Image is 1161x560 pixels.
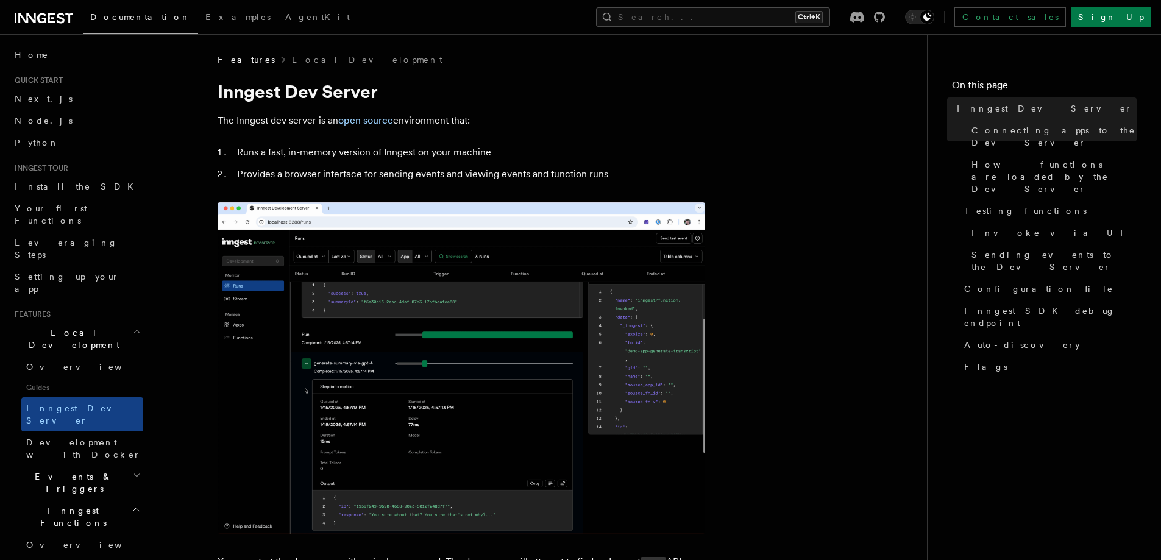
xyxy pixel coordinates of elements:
[954,7,1066,27] a: Contact sales
[967,119,1137,154] a: Connecting apps to the Dev Server
[10,232,143,266] a: Leveraging Steps
[959,334,1137,356] a: Auto-discovery
[205,12,271,22] span: Examples
[959,200,1137,222] a: Testing functions
[10,266,143,300] a: Setting up your app
[967,222,1137,244] a: Invoke via UI
[21,431,143,466] a: Development with Docker
[959,300,1137,334] a: Inngest SDK debug endpoint
[967,154,1137,200] a: How functions are loaded by the Dev Server
[218,202,705,534] img: Dev Server Demo
[15,116,73,126] span: Node.js
[26,540,152,550] span: Overview
[292,54,442,66] a: Local Development
[83,4,198,34] a: Documentation
[233,166,705,183] li: Provides a browser interface for sending events and viewing events and function runs
[10,470,133,495] span: Events & Triggers
[285,12,350,22] span: AgentKit
[10,88,143,110] a: Next.js
[233,144,705,161] li: Runs a fast, in-memory version of Inngest on your machine
[218,80,705,102] h1: Inngest Dev Server
[21,397,143,431] a: Inngest Dev Server
[26,438,141,459] span: Development with Docker
[596,7,830,27] button: Search...Ctrl+K
[10,175,143,197] a: Install the SDK
[10,197,143,232] a: Your first Functions
[10,76,63,85] span: Quick start
[905,10,934,24] button: Toggle dark mode
[15,138,59,147] span: Python
[964,205,1087,217] span: Testing functions
[1071,7,1151,27] a: Sign Up
[964,361,1007,373] span: Flags
[15,49,49,61] span: Home
[957,102,1132,115] span: Inngest Dev Server
[15,238,118,260] span: Leveraging Steps
[971,124,1137,149] span: Connecting apps to the Dev Server
[10,327,133,351] span: Local Development
[795,11,823,23] kbd: Ctrl+K
[26,362,152,372] span: Overview
[15,204,87,225] span: Your first Functions
[21,534,143,556] a: Overview
[959,278,1137,300] a: Configuration file
[952,97,1137,119] a: Inngest Dev Server
[10,505,132,529] span: Inngest Functions
[10,500,143,534] button: Inngest Functions
[90,12,191,22] span: Documentation
[10,310,51,319] span: Features
[198,4,278,33] a: Examples
[10,356,143,466] div: Local Development
[971,249,1137,273] span: Sending events to the Dev Server
[964,283,1113,295] span: Configuration file
[959,356,1137,378] a: Flags
[10,322,143,356] button: Local Development
[964,339,1080,351] span: Auto-discovery
[15,272,119,294] span: Setting up your app
[15,94,73,104] span: Next.js
[10,132,143,154] a: Python
[26,403,130,425] span: Inngest Dev Server
[21,378,143,397] span: Guides
[10,44,143,66] a: Home
[952,78,1137,97] h4: On this page
[278,4,357,33] a: AgentKit
[218,112,705,129] p: The Inngest dev server is an environment that:
[967,244,1137,278] a: Sending events to the Dev Server
[964,305,1137,329] span: Inngest SDK debug endpoint
[971,158,1137,195] span: How functions are loaded by the Dev Server
[218,54,275,66] span: Features
[10,110,143,132] a: Node.js
[10,163,68,173] span: Inngest tour
[10,466,143,500] button: Events & Triggers
[971,227,1134,239] span: Invoke via UI
[338,115,393,126] a: open source
[15,182,141,191] span: Install the SDK
[21,356,143,378] a: Overview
